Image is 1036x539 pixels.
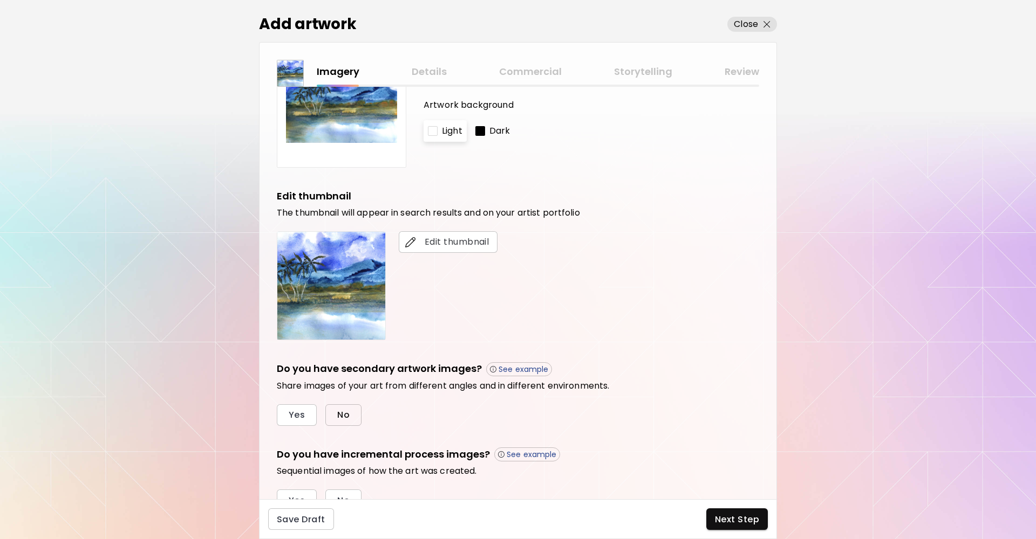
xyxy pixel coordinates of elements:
[277,514,325,525] span: Save Draft
[442,125,462,137] p: Light
[325,404,362,426] button: No
[277,466,759,476] h6: Sequential images of how the art was created.
[715,514,759,525] span: Next Step
[268,508,334,530] button: Save Draft
[277,489,317,511] button: Yes
[277,381,759,391] h6: Share images of your art from different angles and in different environments.
[277,447,490,462] h5: Do you have incremental process images?
[499,364,548,374] p: See example
[424,99,759,112] p: Artwork background
[289,495,305,506] span: Yes
[407,236,489,248] span: Edit thumbnail
[405,237,416,247] img: edit
[494,447,560,461] button: See example
[399,231,497,253] button: editEdit thumbnail
[337,495,350,506] span: No
[277,404,317,426] button: Yes
[486,362,552,376] button: See example
[277,60,303,86] img: thumbnail
[277,189,351,203] h5: Edit thumbnail
[277,208,759,218] h6: The thumbnail will appear in search results and on your artist portfolio
[337,409,350,420] span: No
[277,362,482,376] h5: Do you have secondary artwork images?
[507,450,556,459] p: See example
[706,508,768,530] button: Next Step
[289,409,305,420] span: Yes
[325,489,362,511] button: No
[489,125,510,137] p: Dark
